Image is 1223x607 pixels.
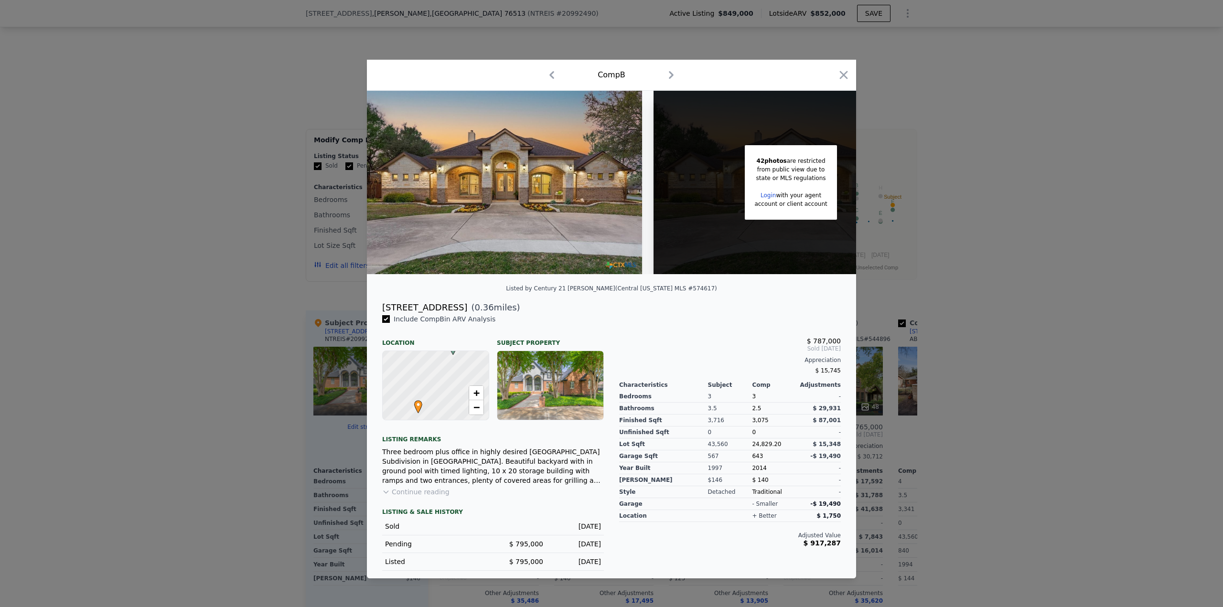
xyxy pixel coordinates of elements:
span: $ 787,000 [807,337,841,345]
a: Zoom in [469,386,483,400]
div: 3,716 [708,415,752,426]
div: Style [619,486,708,498]
div: location [619,510,708,522]
div: [DATE] [551,557,601,566]
div: Listed [385,557,485,566]
div: 567 [708,450,752,462]
div: from public view due to [754,165,827,174]
span: $ 87,001 [813,417,841,424]
div: Comp [752,381,796,389]
div: [STREET_ADDRESS] [382,301,467,314]
span: -$ 19,490 [810,453,841,459]
div: 2.5 [752,403,796,415]
div: - [796,462,841,474]
img: Property Img [367,91,642,274]
div: account or client account [754,200,827,208]
span: − [473,401,480,413]
span: $ 29,931 [813,405,841,412]
span: 643 [752,453,763,459]
div: are restricted [754,157,827,165]
div: Sold [385,522,485,531]
span: $ 15,745 [815,367,841,374]
div: Appreciation [619,356,841,364]
div: state or MLS regulations [754,174,827,182]
div: LISTING & SALE HISTORY [382,508,604,518]
span: -$ 19,490 [810,501,841,507]
div: - [796,486,841,498]
span: Include Comp B in ARV Analysis [390,315,499,323]
div: - smaller [752,500,778,508]
div: 3.5 [708,403,752,415]
div: - [796,391,841,403]
div: [DATE] [551,539,601,549]
div: Adjustments [796,381,841,389]
div: Listed by Century 21 [PERSON_NAME] (Central [US_STATE] MLS #574617) [506,285,717,292]
div: Detached [708,486,752,498]
div: Unfinished Sqft [619,426,708,438]
div: garage [619,498,708,510]
span: Sold [DATE] [619,345,841,352]
div: Listing remarks [382,428,604,443]
span: $ 15,348 [813,441,841,447]
div: 3 [708,391,752,403]
div: Comp B [598,69,625,81]
span: 3,075 [752,417,768,424]
div: 43,560 [708,438,752,450]
div: • [412,400,418,406]
div: Adjusted Value [619,532,841,539]
div: Garage Sqft [619,450,708,462]
div: [DATE] [551,522,601,531]
div: 0 [708,426,752,438]
span: 42 photos [757,158,787,164]
span: + [473,387,480,399]
div: + better [752,512,776,520]
span: 3 [752,393,756,400]
div: Bedrooms [619,391,708,403]
span: ( miles) [467,301,520,314]
div: [PERSON_NAME] [619,474,708,486]
a: Zoom out [469,400,483,415]
span: 0.36 [475,302,494,312]
a: Login [761,192,776,199]
span: $ 795,000 [509,540,543,548]
button: Continue reading [382,487,450,497]
span: 24,829.20 [752,441,781,447]
span: $ 917,287 [804,539,841,547]
div: Characteristics [619,381,708,389]
div: Location [382,331,489,347]
div: 2014 [752,462,796,474]
div: Year Built [619,462,708,474]
span: $ 140 [752,477,768,483]
div: - [796,426,841,438]
div: $146 [708,474,752,486]
div: Three bedroom plus office in highly desired [GEOGRAPHIC_DATA] Subdivision in [GEOGRAPHIC_DATA]. B... [382,447,604,485]
span: $ 1,750 [817,512,841,519]
span: with your agent [776,192,821,199]
div: Finished Sqft [619,415,708,426]
span: $ 795,000 [509,558,543,565]
div: Pending [385,539,485,549]
div: - [796,474,841,486]
div: 1997 [708,462,752,474]
span: • [412,397,425,412]
div: Bathrooms [619,403,708,415]
div: Lot Sqft [619,438,708,450]
div: Traditional [752,486,796,498]
div: Subject Property [497,331,604,347]
div: Subject [708,381,752,389]
span: 0 [752,429,756,436]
